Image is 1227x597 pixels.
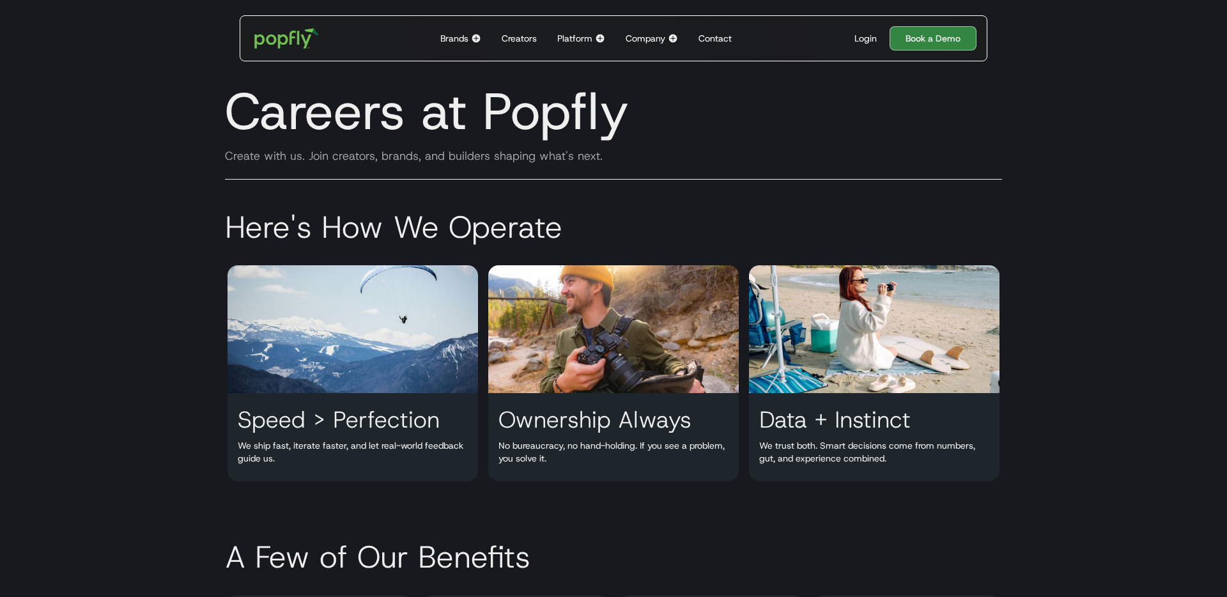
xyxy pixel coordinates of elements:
[228,406,450,433] h3: Speed > Perfection
[749,406,921,433] h3: Data + Instinct
[849,32,882,45] a: Login
[215,81,1012,142] h1: Careers at Popfly
[890,26,976,50] a: Book a Demo
[440,32,468,45] div: Brands
[502,32,537,45] div: Creators
[215,538,1012,576] h2: A Few of Our Benefits
[215,208,1012,246] h2: Here's How We Operate
[693,16,737,61] a: Contact
[497,16,542,61] a: Creators
[749,439,999,465] p: We trust both. Smart decisions come from numbers, gut, and experience combined.
[557,32,592,45] div: Platform
[488,439,739,465] p: No bureaucracy, no hand-holding. If you see a problem, you solve it.
[245,19,328,58] a: home
[228,439,478,465] p: We ship fast, iterate faster, and let real-world feedback guide us.
[215,148,1012,164] div: Create with us. Join creators, brands, and builders shaping what's next.
[854,32,877,45] div: Login
[698,32,732,45] div: Contact
[488,406,702,433] h3: Ownership Always
[626,32,665,45] div: Company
